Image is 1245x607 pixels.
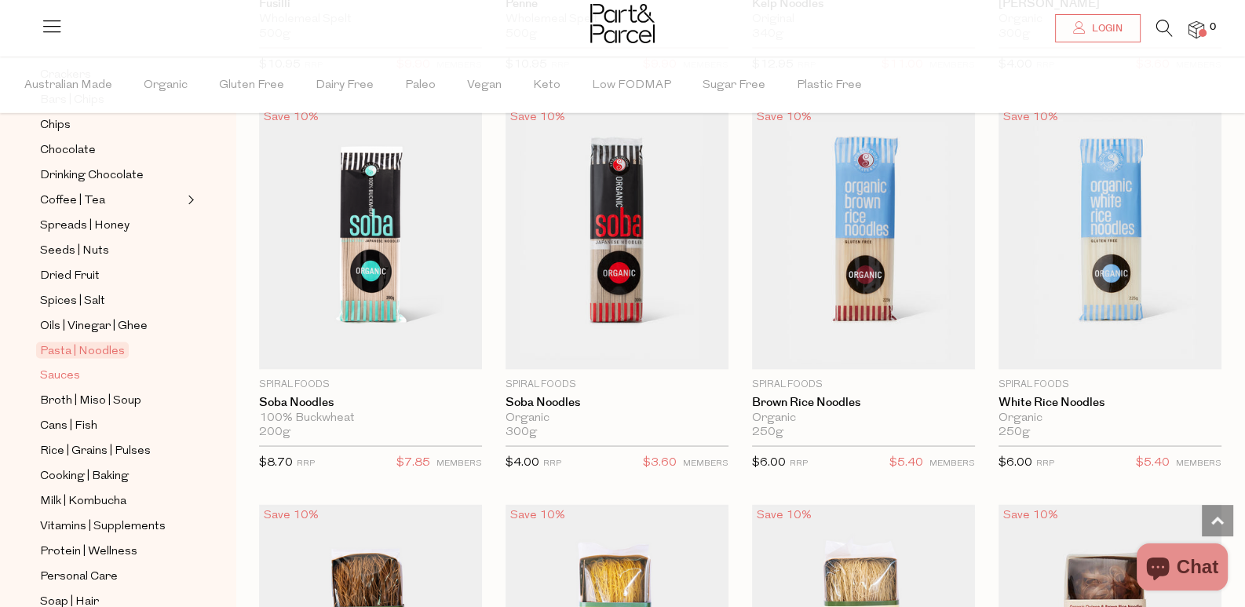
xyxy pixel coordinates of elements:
img: Part&Parcel [590,4,655,43]
span: Plastic Free [797,57,862,112]
small: MEMBERS [436,459,482,467]
div: 100% Buckwheat [259,411,482,425]
a: Rice | Grains | Pulses [40,441,183,460]
a: Drinking Chocolate [40,165,183,185]
div: Save 10% [999,504,1063,525]
span: Dried Fruit [40,266,100,285]
img: Brown Rice Noodles [752,106,975,369]
span: $5.40 [1136,452,1170,473]
div: Save 10% [752,106,816,127]
small: MEMBERS [1176,459,1221,467]
p: Spiral Foods [506,377,728,391]
span: Cans | Fish [40,416,97,435]
a: White Rice Noodles [999,395,1221,409]
span: Personal Care [40,567,118,586]
div: Save 10% [506,504,570,525]
span: 300g [506,425,537,439]
span: Spices | Salt [40,291,105,310]
span: $6.00 [999,456,1032,468]
span: Low FODMAP [592,57,671,112]
p: Spiral Foods [259,377,482,391]
span: Chocolate [40,141,96,159]
span: Milk | Kombucha [40,492,126,510]
a: Spreads | Honey [40,215,183,235]
span: Sugar Free [703,57,765,112]
span: Drinking Chocolate [40,166,144,185]
a: Spices | Salt [40,291,183,310]
a: Vitamins | Supplements [40,516,183,536]
div: Save 10% [259,504,323,525]
span: Vegan [467,57,502,112]
span: Broth | Miso | Soup [40,391,141,410]
a: Coffee | Tea [40,190,183,210]
img: Soba Noodles [506,106,728,369]
span: Cooking | Baking [40,466,129,485]
span: 200g [259,425,290,439]
p: Spiral Foods [999,377,1221,391]
a: Soba Noodles [506,395,728,409]
p: Spiral Foods [752,377,975,391]
small: MEMBERS [683,459,728,467]
div: Organic [752,411,975,425]
a: Seeds | Nuts [40,240,183,260]
a: Chocolate [40,140,183,159]
span: Sauces [40,366,80,385]
span: $4.00 [506,456,539,468]
img: White Rice Noodles [999,106,1221,369]
div: Save 10% [259,106,323,127]
a: Dried Fruit [40,265,183,285]
small: RRP [790,459,808,467]
span: Oils | Vinegar | Ghee [40,316,148,335]
a: Brown Rice Noodles [752,395,975,409]
span: 250g [752,425,783,439]
span: Protein | Wellness [40,542,137,561]
a: Soba Noodles [259,395,482,409]
a: Chips [40,115,183,134]
a: Sauces [40,365,183,385]
img: Soba Noodles [259,106,482,369]
span: Australian Made [24,57,112,112]
span: Gluten Free [219,57,284,112]
a: Cans | Fish [40,415,183,435]
span: $7.85 [396,452,430,473]
span: Spreads | Honey [40,216,130,235]
span: $6.00 [752,456,786,468]
a: Personal Care [40,566,183,586]
a: Login [1055,14,1141,42]
span: $8.70 [259,456,293,468]
span: Login [1088,22,1123,35]
span: Paleo [405,57,436,112]
a: Milk | Kombucha [40,491,183,510]
a: Broth | Miso | Soup [40,390,183,410]
span: Organic [144,57,188,112]
span: Seeds | Nuts [40,241,109,260]
span: Coffee | Tea [40,191,105,210]
span: 0 [1206,20,1220,35]
div: Save 10% [752,504,816,525]
span: $5.40 [889,452,923,473]
span: Pasta | Noodles [36,342,129,358]
a: Pasta | Noodles [40,341,183,360]
div: Organic [506,411,728,425]
a: 0 [1188,21,1204,38]
div: Save 10% [506,106,570,127]
span: Rice | Grains | Pulses [40,441,151,460]
a: Cooking | Baking [40,466,183,485]
span: Keto [533,57,560,112]
inbox-online-store-chat: Shopify online store chat [1132,543,1232,594]
a: Protein | Wellness [40,541,183,561]
small: MEMBERS [929,459,975,467]
a: Oils | Vinegar | Ghee [40,316,183,335]
small: RRP [297,459,315,467]
span: Dairy Free [316,57,374,112]
small: RRP [543,459,561,467]
div: Organic [999,411,1221,425]
small: RRP [1036,459,1054,467]
span: Vitamins | Supplements [40,517,166,536]
span: 250g [999,425,1030,439]
div: Save 10% [999,106,1063,127]
span: $3.60 [643,452,677,473]
button: Expand/Collapse Coffee | Tea [184,190,195,209]
span: Chips [40,115,71,134]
